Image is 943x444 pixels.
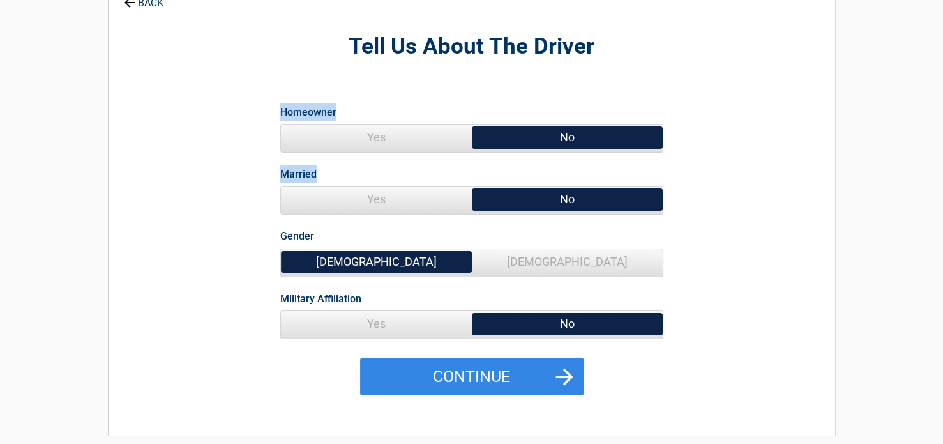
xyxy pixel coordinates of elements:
span: Yes [281,187,472,212]
span: Yes [281,311,472,337]
span: No [472,311,663,337]
span: No [472,187,663,212]
span: [DEMOGRAPHIC_DATA] [472,249,663,275]
span: No [472,125,663,150]
span: Yes [281,125,472,150]
h2: Tell Us About The Driver [179,32,765,62]
label: Homeowner [280,103,336,121]
button: Continue [360,358,584,395]
label: Married [280,165,317,183]
label: Military Affiliation [280,290,361,307]
label: Gender [280,227,314,245]
span: [DEMOGRAPHIC_DATA] [281,249,472,275]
